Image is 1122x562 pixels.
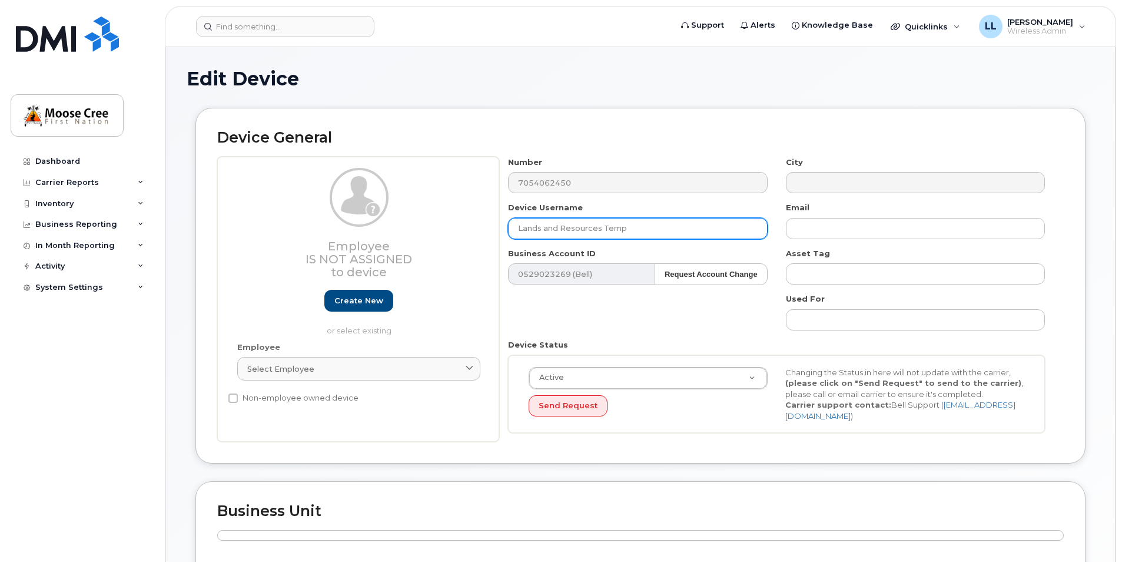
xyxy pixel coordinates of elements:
[529,395,608,417] button: Send Request
[785,400,891,409] strong: Carrier support contact:
[508,248,596,259] label: Business Account ID
[237,357,480,381] a: Select employee
[217,130,1064,146] h2: Device General
[237,240,480,279] h3: Employee
[508,157,542,168] label: Number
[228,394,238,403] input: Non-employee owned device
[508,339,568,351] label: Device Status
[655,263,768,285] button: Request Account Change
[665,270,758,279] strong: Request Account Change
[786,293,825,305] label: Used For
[786,157,803,168] label: City
[529,368,767,389] a: Active
[532,372,564,383] span: Active
[508,202,583,213] label: Device Username
[786,248,830,259] label: Asset Tag
[785,400,1015,421] a: [EMAIL_ADDRESS][DOMAIN_NAME]
[247,363,314,375] span: Select employee
[237,342,280,353] label: Employee
[187,68,1094,89] h1: Edit Device
[237,325,480,336] p: or select existing
[331,265,387,279] span: to device
[786,202,809,213] label: Email
[785,378,1021,388] strong: (please click on "Send Request" to send to the carrier)
[776,367,1033,422] div: Changing the Status in here will not update with the carrier, , please call or email carrier to e...
[228,391,358,405] label: Non-employee owned device
[217,503,1064,520] h2: Business Unit
[306,252,412,266] span: Is not assigned
[324,290,393,312] a: Create new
